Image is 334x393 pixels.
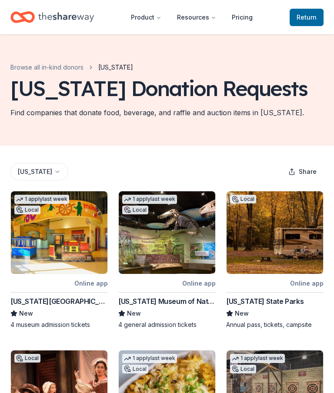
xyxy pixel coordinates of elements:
[226,296,304,306] div: [US_STATE] State Parks
[226,320,324,329] div: Annual pass, tickets, campsite
[10,191,108,329] a: Image for Delaware Children's Museum1 applylast weekLocalOnline app[US_STATE][GEOGRAPHIC_DATA]New...
[74,278,108,289] div: Online app
[226,191,324,329] a: Image for Delaware State ParksLocalOnline app[US_STATE] State ParksNewAnnual pass, tickets, campsite
[19,308,33,319] span: New
[119,191,215,274] img: Image for Delaware Museum of Nature & Science
[124,7,260,27] nav: Main
[290,9,324,26] a: Return
[10,320,108,329] div: 4 museum admission tickets
[10,76,307,100] div: [US_STATE] Donation Requests
[127,308,141,319] span: New
[230,365,256,373] div: Local
[170,9,223,26] button: Resources
[10,296,108,306] div: [US_STATE][GEOGRAPHIC_DATA]
[10,62,133,73] nav: breadcrumb
[14,195,69,204] div: 1 apply last week
[10,107,304,118] div: Find companies that donate food, beverage, and raffle and auction items in [US_STATE].
[11,191,107,274] img: Image for Delaware Children's Museum
[230,195,256,203] div: Local
[122,195,177,204] div: 1 apply last week
[10,7,94,27] a: Home
[281,163,324,180] button: Share
[235,308,249,319] span: New
[14,354,40,363] div: Local
[118,296,216,306] div: [US_STATE] Museum of Nature & Science
[230,354,285,363] div: 1 apply last week
[14,206,40,214] div: Local
[10,62,83,73] a: Browse all in-kind donors
[98,62,133,73] span: [US_STATE]
[182,278,216,289] div: Online app
[122,365,148,373] div: Local
[225,9,260,26] a: Pricing
[124,9,168,26] button: Product
[122,354,177,363] div: 1 apply last week
[227,191,323,274] img: Image for Delaware State Parks
[122,206,148,214] div: Local
[118,191,216,329] a: Image for Delaware Museum of Nature & Science1 applylast weekLocalOnline app[US_STATE] Museum of ...
[118,320,216,329] div: 4 general admission tickets
[299,167,317,177] span: Share
[297,12,317,23] span: Return
[290,278,324,289] div: Online app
